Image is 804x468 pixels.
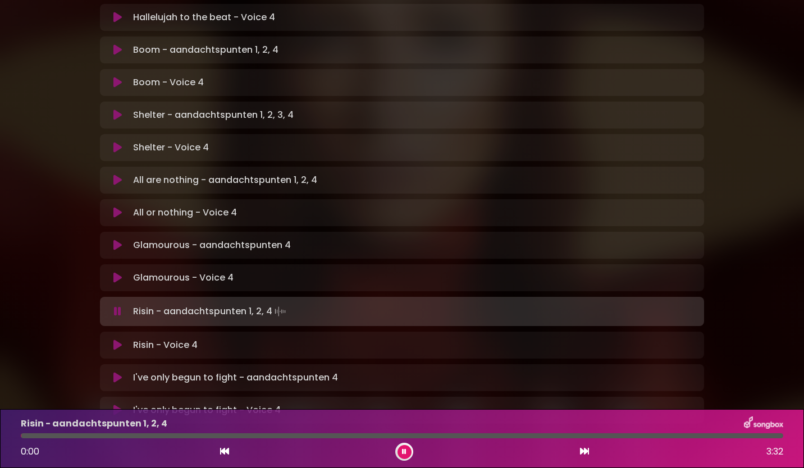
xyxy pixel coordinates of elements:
[133,304,288,319] p: Risin - aandachtspunten 1, 2, 4
[133,11,275,24] p: Hallelujah to the beat - Voice 4
[133,141,209,154] p: Shelter - Voice 4
[133,238,291,252] p: Glamourous - aandachtspunten 4
[133,43,278,57] p: Boom - aandachtspunten 1, 2, 4
[272,304,288,319] img: waveform4.gif
[133,371,338,384] p: I've only begun to fight - aandachtspunten 4
[744,416,783,431] img: songbox-logo-white.png
[133,271,234,285] p: Glamourous - Voice 4
[133,403,281,417] p: I've only begun to fight - Voice 4
[21,417,167,430] p: Risin - aandachtspunten 1, 2, 4
[133,76,204,89] p: Boom - Voice 4
[766,445,783,458] span: 3:32
[21,445,39,458] span: 0:00
[133,338,198,352] p: Risin - Voice 4
[133,108,294,122] p: Shelter - aandachtspunten 1, 2, 3, 4
[133,206,237,219] p: All or nothing - Voice 4
[133,173,317,187] p: All are nothing - aandachtspunten 1, 2, 4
